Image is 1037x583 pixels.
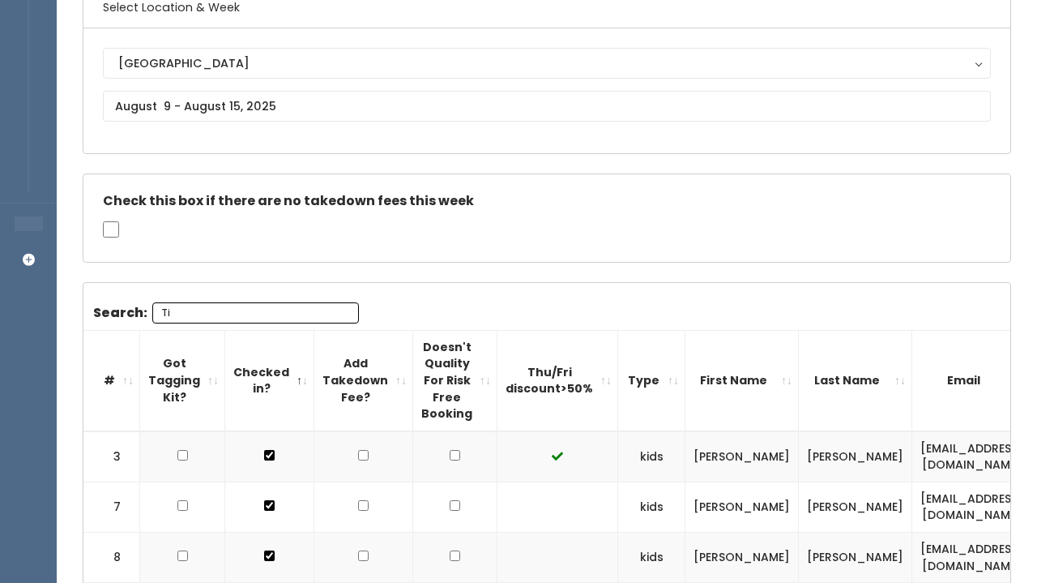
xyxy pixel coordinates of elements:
td: [PERSON_NAME] [685,482,799,532]
td: [PERSON_NAME] [799,533,912,583]
td: [PERSON_NAME] [799,482,912,532]
td: [EMAIL_ADDRESS][DOMAIN_NAME] [912,533,1032,583]
td: [PERSON_NAME] [685,431,799,482]
th: Doesn't Quality For Risk Free Booking : activate to sort column ascending [413,330,497,431]
th: Email: activate to sort column ascending [912,330,1032,431]
th: Got Tagging Kit?: activate to sort column ascending [140,330,225,431]
button: [GEOGRAPHIC_DATA] [103,48,991,79]
td: 7 [83,482,140,532]
td: [PERSON_NAME] [685,533,799,583]
th: First Name: activate to sort column ascending [685,330,799,431]
td: kids [618,482,685,532]
td: 8 [83,533,140,583]
td: kids [618,431,685,482]
th: Thu/Fri discount&gt;50%: activate to sort column ascending [497,330,618,431]
td: kids [618,533,685,583]
h5: Check this box if there are no takedown fees this week [103,194,991,208]
label: Search: [93,302,359,324]
th: Add Takedown Fee?: activate to sort column ascending [314,330,413,431]
td: 3 [83,431,140,482]
td: [EMAIL_ADDRESS][DOMAIN_NAME] [912,482,1032,532]
th: #: activate to sort column ascending [83,330,140,431]
th: Type: activate to sort column ascending [618,330,685,431]
input: August 9 - August 15, 2025 [103,91,991,122]
input: Search: [152,302,359,324]
td: [EMAIL_ADDRESS][DOMAIN_NAME] [912,431,1032,482]
th: Checked in?: activate to sort column descending [225,330,314,431]
div: [GEOGRAPHIC_DATA] [118,54,975,72]
th: Last Name: activate to sort column ascending [799,330,912,431]
td: [PERSON_NAME] [799,431,912,482]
